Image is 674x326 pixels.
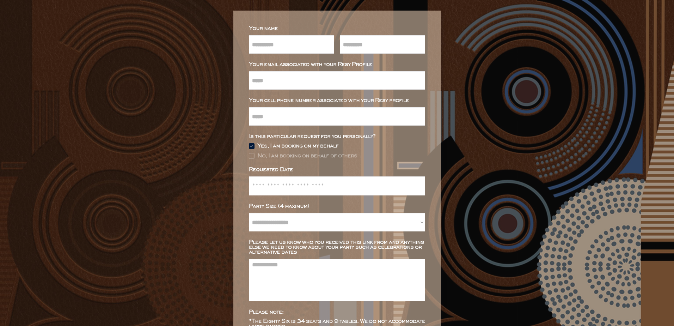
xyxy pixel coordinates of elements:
div: Please note: [249,310,425,315]
div: Your cell phone number associated with your Resy profile [249,98,425,103]
div: Is this particular request for you personally? [249,134,425,139]
div: Requested Date [249,167,425,172]
img: Group%2048096532.svg [249,143,255,149]
div: Party Size (4 maximum) [249,204,425,209]
div: Your email associated with your Resy Profile [249,62,425,67]
div: Your name [249,26,425,31]
img: Rectangle%20315%20%281%29.svg [249,153,255,159]
div: Yes, I am booking on my behalf [257,144,338,149]
div: No, I am booking on behalf of others [257,153,357,158]
div: Please let us know who you received this link from and anything else we need to know about your p... [249,240,425,255]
